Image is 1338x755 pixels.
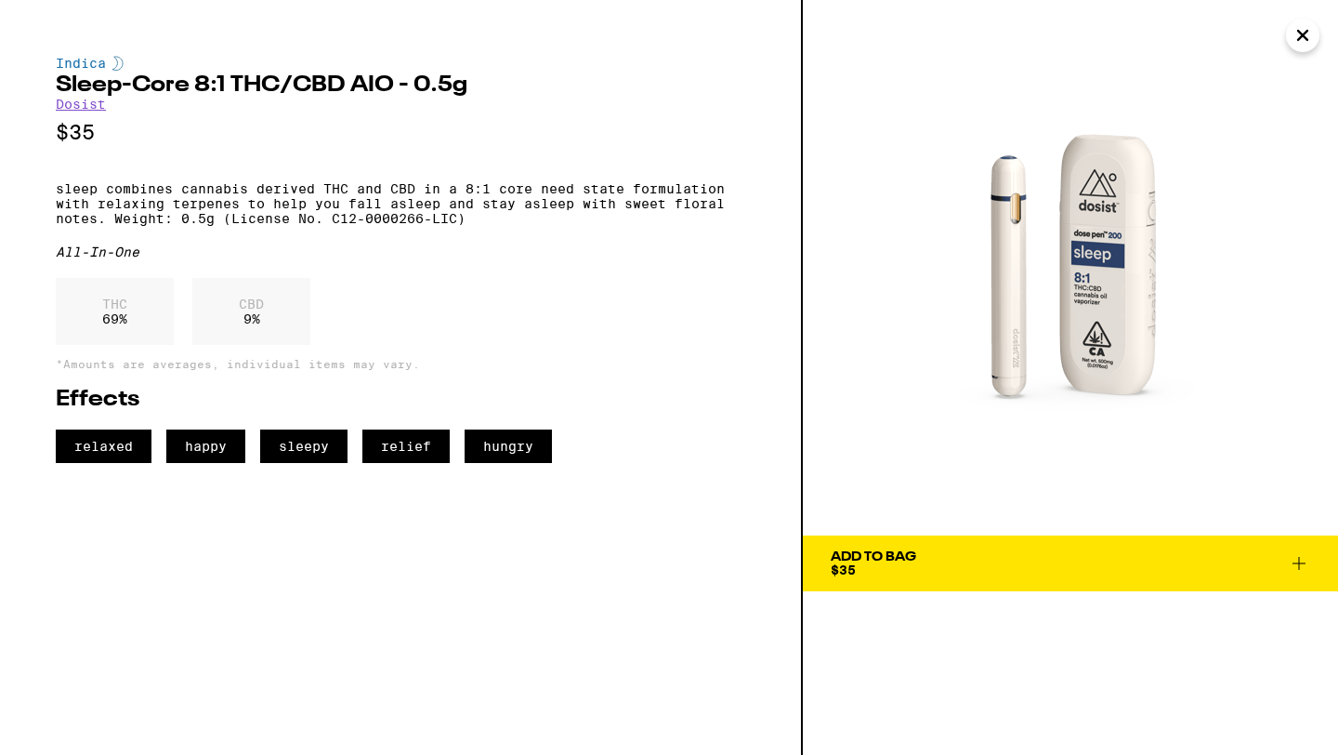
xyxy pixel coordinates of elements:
p: THC [102,297,127,311]
button: Close [1286,19,1319,52]
p: CBD [239,297,264,311]
div: 69 % [56,278,174,345]
a: Dosist [56,97,106,112]
span: happy [166,430,245,463]
span: relaxed [56,430,151,463]
p: *Amounts are averages, individual items may vary. [56,358,745,370]
div: 9 % [192,278,310,345]
span: Hi. Need any help? [11,13,134,28]
h2: Effects [56,389,745,411]
p: $35 [56,121,745,144]
span: $35 [831,563,856,577]
span: relief [362,430,450,463]
div: All-In-One [56,245,745,259]
button: Add To Bag$35 [803,536,1338,591]
img: indicaColor.svg [112,56,124,71]
span: sleepy [260,430,348,463]
span: hungry [465,430,552,463]
div: Add To Bag [831,550,916,563]
p: sleep combines cannabis derived THC and CBD in a 8:1 core need state formulation with relaxing te... [56,181,745,226]
div: Indica [56,56,745,71]
h2: Sleep-Core 8:1 THC/CBD AIO - 0.5g [56,74,745,97]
